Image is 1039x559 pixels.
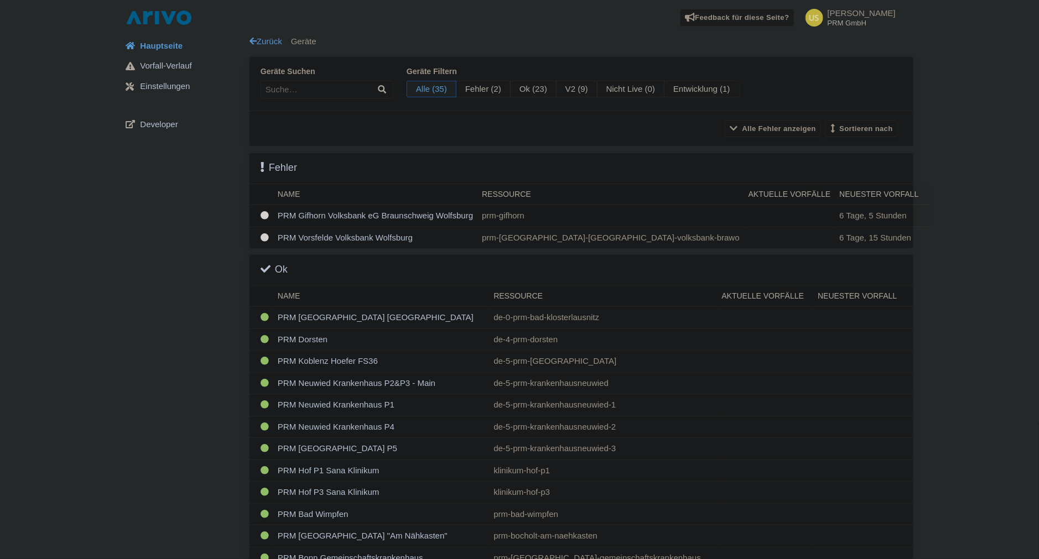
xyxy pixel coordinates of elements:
[140,80,190,93] span: Einstellungen
[250,36,282,46] a: Zurück
[261,66,393,77] label: Geräte suchen
[273,307,489,329] td: PRM [GEOGRAPHIC_DATA] [GEOGRAPHIC_DATA]
[261,81,393,98] input: Suche…
[140,60,191,72] span: Vorfall-Verlauf
[799,9,896,27] a: [PERSON_NAME] PRM GmbH
[407,81,456,98] span: Alle (35)
[456,81,511,98] span: Fehler (2)
[489,438,717,460] td: de-5-prm-krankenhausneuwied-3
[261,264,288,276] h3: Ok
[273,184,477,205] th: Name
[840,233,912,242] span: 6 Tage, 15 Stunden
[117,56,250,77] a: Vorfall-Verlauf
[556,81,598,98] span: V2 (9)
[828,8,896,18] span: [PERSON_NAME]
[273,482,489,504] td: PRM Hof P3 Sana Klinikum
[273,525,489,547] td: PRM [GEOGRAPHIC_DATA] "Am Nähkasten"
[273,328,489,351] td: PRM Dorsten
[725,120,821,137] button: Alle Fehler anzeigen
[140,40,183,53] span: Hauptseite
[840,211,907,220] span: 6 Tage, 5 Stunden
[477,184,744,205] th: Ressource
[489,416,717,438] td: de-5-prm-krankenhausneuwied-2
[489,328,717,351] td: de-4-prm-dorsten
[680,9,794,27] a: Feedback für diese Seite?
[273,372,489,394] td: PRM Neuwied Krankenhaus P2&P3 - Main
[489,372,717,394] td: de-5-prm-krankenhausneuwied
[123,9,194,27] img: logo
[273,286,489,307] th: Name
[273,351,489,373] td: PRM Koblenz Hoefer FS36
[510,81,557,98] span: Ok (23)
[273,416,489,438] td: PRM Neuwied Krankenhaus P4
[261,162,297,174] h3: Fehler
[477,227,744,248] td: prm-[GEOGRAPHIC_DATA]-[GEOGRAPHIC_DATA]-volksbank-brawo
[273,438,489,460] td: PRM [GEOGRAPHIC_DATA] P5
[250,35,913,48] div: Geräte
[489,307,717,329] td: de-0-prm-bad-klosterlausnitz
[273,227,477,248] td: PRM Vorsfelde Volksbank Wolfsburg
[597,81,664,98] span: Nicht Live (0)
[273,205,477,227] td: PRM Gifhorn Volksbank eG Braunschweig Wolfsburg
[489,482,717,504] td: klinikum-hof-p3
[477,205,744,227] td: prm-gifhorn
[117,114,250,135] a: Developer
[489,394,717,416] td: de-5-prm-krankenhausneuwied-1
[140,118,178,131] span: Developer
[664,81,740,98] span: Entwicklung (1)
[489,286,717,307] th: Ressource
[828,19,896,27] small: PRM GmbH
[489,525,717,547] td: prm-bocholt-am-naehkasten
[825,120,898,137] button: Sortieren nach
[273,394,489,416] td: PRM Neuwied Krankenhaus P1
[273,459,489,482] td: PRM Hof P1 Sana Klinikum
[117,76,250,97] a: Einstellungen
[718,286,814,307] th: Aktuelle Vorfälle
[489,503,717,525] td: prm-bad-wimpfen
[489,351,717,373] td: de-5-prm-[GEOGRAPHIC_DATA]
[835,184,930,205] th: Neuester Vorfall
[489,459,717,482] td: klinikum-hof-p1
[273,503,489,525] td: PRM Bad Wimpfen
[813,286,913,307] th: Neuester Vorfall
[744,184,835,205] th: Aktuelle Vorfälle
[117,35,250,56] a: Hauptseite
[407,66,740,77] label: Geräte filtern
